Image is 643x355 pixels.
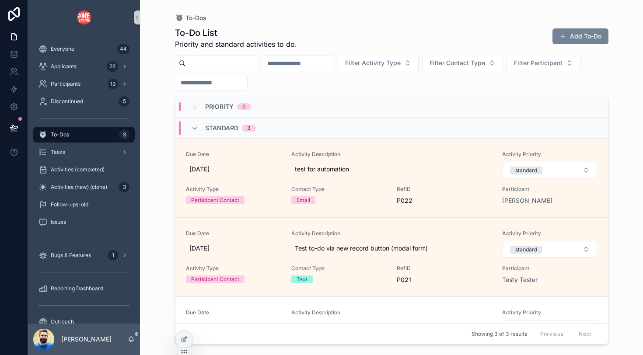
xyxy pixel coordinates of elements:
[186,265,281,272] span: Activity Type
[205,102,234,111] span: priority
[502,196,552,205] a: [PERSON_NAME]
[515,167,537,174] div: standard
[33,127,135,143] a: To-Dos3
[28,35,140,324] div: scrollable content
[61,335,112,344] p: [PERSON_NAME]
[33,162,135,177] a: Activities (completed)
[502,309,597,316] span: Activity Priority
[189,244,277,253] span: [DATE]
[397,275,492,284] span: P021
[291,265,386,272] span: Contact Type
[33,94,135,109] a: Discontinued5
[186,186,281,193] span: Activity Type
[51,318,74,325] span: Outreach
[205,124,238,132] span: standard
[502,230,597,237] span: Activity Priority
[472,331,527,338] span: Showing 3 of 3 results
[189,165,277,174] span: [DATE]
[514,59,563,67] span: Filter Participant
[33,214,135,230] a: Issues
[502,186,597,193] span: Participant
[33,144,135,160] a: Tasks
[247,125,251,132] div: 3
[51,45,74,52] span: Everyone
[291,151,492,158] span: Activity Description
[119,96,129,107] div: 5
[291,230,492,237] span: Activity Description
[345,59,401,67] span: Filter Activity Type
[51,80,80,87] span: Participants
[33,76,135,92] a: Participants13
[397,265,492,272] span: RefID
[33,197,135,212] a: Follow-ups-old
[430,59,485,67] span: Filter Contact Type
[291,309,492,316] span: Activity Description
[507,55,580,71] button: Select Button
[338,55,419,71] button: Select Button
[119,182,129,192] div: 3
[397,186,492,193] span: RefID
[242,103,246,110] div: 0
[51,252,91,259] span: Bugs & Features
[51,285,103,292] span: Reporting Dashboard
[77,10,91,24] img: App logo
[33,281,135,296] a: Reporting Dashboard
[552,28,608,44] button: Add To-Do
[51,63,77,70] span: Applicants
[295,165,489,174] span: test for automation
[175,14,206,22] a: To-Dos
[503,320,597,337] button: Select Button
[191,196,239,204] div: Participant Contact
[51,166,105,173] span: Activities (completed)
[297,275,308,283] div: Text
[33,59,135,74] a: Applicants26
[33,247,135,263] a: Bugs & Features1
[291,186,386,193] span: Contact Type
[51,201,88,208] span: Follow-ups-old
[175,39,297,49] span: Priority and standard activities to do.
[51,184,107,191] span: Activities (new) (clone)
[297,196,310,204] div: Email
[108,79,118,89] div: 13
[117,44,129,54] div: 44
[33,41,135,57] a: Everyone44
[295,244,489,253] span: Test to-do via new record button (modal form)
[33,179,135,195] a: Activities (new) (clone)3
[107,61,118,72] div: 26
[191,275,239,283] div: Participant Contact
[503,162,597,178] button: Select Button
[51,219,66,226] span: Issues
[397,196,492,205] span: P022
[51,149,65,156] span: Tasks
[186,230,281,237] span: Due Date
[422,55,503,71] button: Select Button
[502,275,538,284] a: Testy Tester
[185,14,206,22] span: To-Dos
[503,241,597,258] button: Select Button
[502,265,597,272] span: Participant
[51,98,83,105] span: Discontinued
[186,309,281,316] span: Due Date
[186,151,281,158] span: Due Date
[119,129,129,140] div: 3
[108,250,118,261] div: 1
[175,27,297,39] h1: To-Do List
[175,138,608,217] a: Due Date[DATE]Activity Descriptiontest for automationActivity PrioritySelect ButtonActivity TypeP...
[515,246,537,254] div: standard
[175,217,608,296] a: Due Date[DATE]Activity DescriptionTest to-do via new record button (modal form)Activity PriorityS...
[33,314,135,330] a: Outreach
[502,151,597,158] span: Activity Priority
[51,131,69,138] span: To-Dos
